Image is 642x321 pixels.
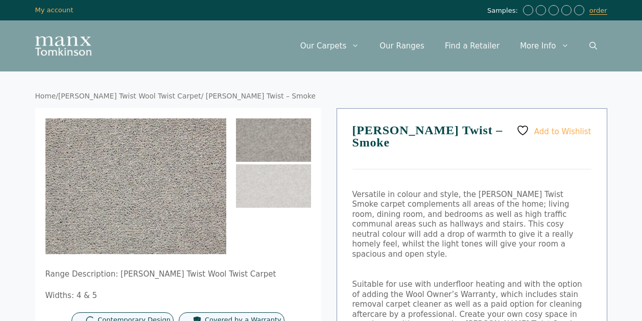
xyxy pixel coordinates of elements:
[589,7,607,15] a: order
[35,6,74,14] a: My account
[579,31,607,61] a: Open Search Bar
[352,124,591,169] h1: [PERSON_NAME] Twist – Smoke
[35,92,607,101] nav: Breadcrumb
[236,164,311,208] img: Tomkinson Twist Smoke
[236,118,311,162] img: Tomkinson Twist Smoke
[487,7,520,15] span: Samples:
[35,92,56,100] a: Home
[435,31,510,61] a: Find a Retailer
[35,36,91,56] img: Manx Tomkinson
[510,31,579,61] a: More Info
[45,269,311,280] p: Range Description: [PERSON_NAME] Twist Wool Twist Carpet
[45,291,311,301] p: Widths: 4 & 5
[516,124,591,137] a: Add to Wishlist
[58,92,201,100] a: [PERSON_NAME] Twist Wool Twist Carpet
[352,190,591,260] p: Versatile in colour and style, the [PERSON_NAME] Twist Smoke carpet complements all areas of the ...
[290,31,607,61] nav: Primary
[369,31,435,61] a: Our Ranges
[290,31,370,61] a: Our Carpets
[534,127,591,136] span: Add to Wishlist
